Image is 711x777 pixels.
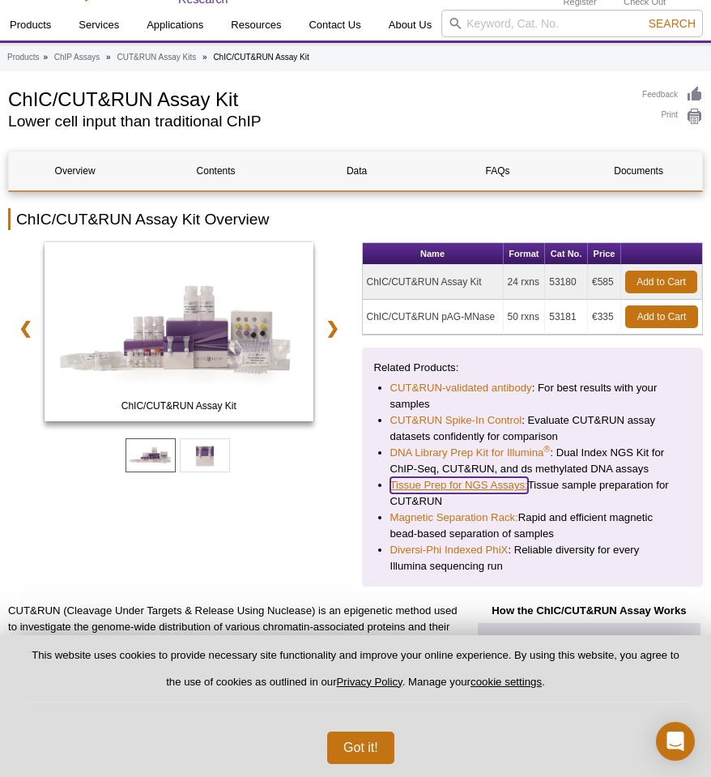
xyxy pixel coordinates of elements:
button: cookie settings [470,676,542,688]
li: ChIC/CUT&RUN Assay Kit [213,53,309,62]
div: Open Intercom Messenger [656,722,695,761]
a: FAQs [432,152,564,190]
a: Add to Cart [625,305,698,328]
a: Print [642,108,703,126]
button: Got it! [327,732,394,764]
span: ChIC/CUT&RUN Assay Kit [42,398,315,414]
a: Products [7,50,39,65]
a: Overview [9,152,141,190]
a: Feedback [642,86,703,104]
td: 53180 [545,265,588,300]
a: Contact Us [299,10,370,41]
a: Diversi-Phi Indexed PhiX [390,542,509,558]
a: Magnetic Separation Rack: [390,510,518,526]
p: CUT&RUN (Cleavage Under Targets & Release Using Nuclease) is an epigenetic method used to investi... [8,603,463,700]
td: 53181 [545,300,588,335]
th: Format [504,243,546,265]
span: Search [649,17,696,30]
a: Add to Cart [625,271,697,293]
a: Services [69,10,129,41]
li: » [106,53,111,62]
p: This website uses cookies to provide necessary site functionality and improve your online experie... [26,648,685,702]
strong: How the ChIC/CUT&RUN Assay Works [492,604,686,617]
a: ChIC/CUT&RUN Assay Kit [45,242,313,426]
th: Price [588,243,621,265]
sup: 1-3 [70,634,83,644]
td: 50 rxns [504,300,546,335]
sup: ® [543,444,550,454]
li: Tissue sample preparation for CUT&RUN [390,477,675,510]
td: €585 [588,265,621,300]
td: ChIC/CUT&RUN Assay Kit [363,265,504,300]
a: ❯ [315,310,350,347]
li: » [43,53,48,62]
p: Related Products: [374,360,692,376]
td: €335 [588,300,621,335]
a: CUT&RUN-validated antibody [390,380,532,396]
a: Documents [573,152,705,190]
td: ChIC/CUT&RUN pAG-MNase [363,300,504,335]
a: Contents [150,152,282,190]
a: About Us [379,10,441,41]
li: : Evaluate CUT&RUN assay datasets confidently for comparison [390,412,675,445]
button: Search [644,16,700,31]
th: Cat No. [545,243,588,265]
h1: ChIC/CUT&RUN Assay Kit [8,86,626,110]
a: ChIP Assays [54,50,100,65]
a: Tissue Prep for NGS Assays: [390,477,528,493]
li: Rapid and efficient magnetic bead-based separation of samples [390,510,675,542]
a: Data [291,152,423,190]
input: Keyword, Cat. No. [441,10,703,37]
a: Resources [221,10,291,41]
li: » [202,53,207,62]
li: : Reliable diversity for every Illumina sequencing run [390,542,675,574]
a: CUT&RUN Spike-In Control [390,412,522,429]
a: Privacy Policy [337,676,402,688]
a: DNA Library Prep Kit for Illumina® [390,445,551,461]
a: ❮ [8,310,43,347]
li: : Dual Index NGS Kit for ChIP-Seq, CUT&RUN, and ds methylated DNA assays [390,445,675,477]
img: ChIC/CUT&RUN Assay Kit [45,242,313,421]
li: : For best results with your samples [390,380,675,412]
th: Name [363,243,504,265]
td: 24 rxns [504,265,546,300]
a: CUT&RUN Assay Kits [117,50,196,65]
h2: Lower cell input than traditional ChIP [8,114,626,129]
h2: ChIC/CUT&RUN Assay Kit Overview [8,208,703,230]
a: Applications [137,10,213,41]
